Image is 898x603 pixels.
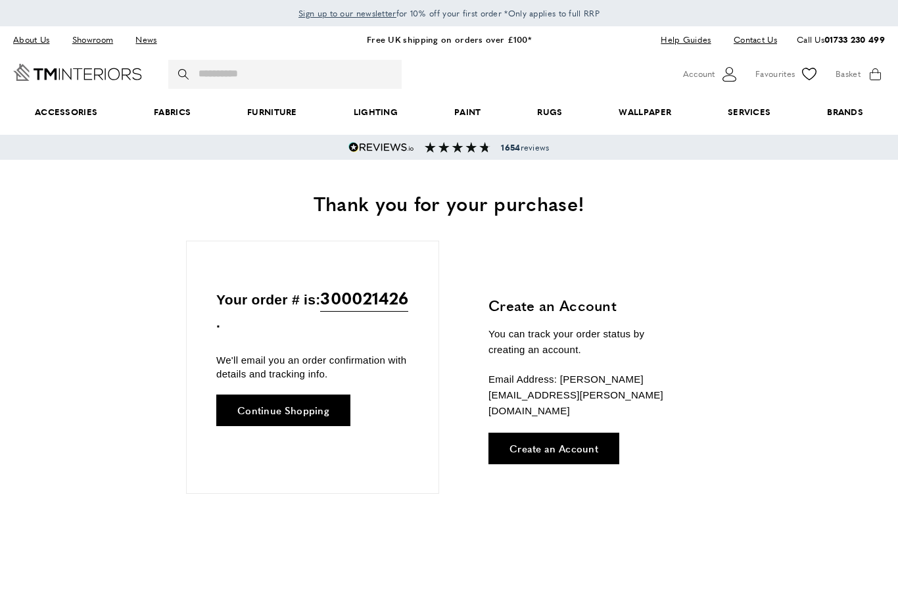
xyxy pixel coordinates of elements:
span: Accessories [7,92,126,132]
a: Create an Account [488,433,619,464]
p: We'll email you an order confirmation with details and tracking info. [216,353,409,381]
a: Lighting [325,92,426,132]
span: Account [683,67,715,81]
span: Sign up to our newsletter [298,7,396,19]
strong: 1654 [501,141,520,153]
a: Sign up to our newsletter [298,7,396,20]
span: 300021426 [320,285,408,312]
span: Thank you for your purchase! [314,189,584,217]
img: Reviews section [425,142,490,153]
a: Wallpaper [590,92,699,132]
a: Go to Home page [13,64,142,81]
span: Continue Shopping [237,405,329,415]
p: Call Us [797,33,885,47]
a: Contact Us [724,31,777,49]
a: Brands [799,92,891,132]
span: Create an Account [509,443,598,453]
p: You can track your order status by creating an account. [488,326,682,358]
button: Customer Account [683,64,739,84]
span: Favourites [755,67,795,81]
a: 01733 230 499 [824,33,885,45]
span: for 10% off your first order *Only applies to full RRP [298,7,600,19]
a: Furniture [219,92,325,132]
a: Free UK shipping on orders over £100* [367,33,531,45]
h3: Create an Account [488,295,682,316]
a: Continue Shopping [216,395,350,426]
p: Your order # is: . [216,285,409,334]
a: Paint [426,92,509,132]
a: Favourites [755,64,819,84]
a: Help Guides [651,31,721,49]
a: Services [699,92,799,132]
a: Fabrics [126,92,219,132]
span: reviews [501,142,549,153]
img: Reviews.io 5 stars [348,142,414,153]
a: Showroom [62,31,123,49]
button: Search [178,60,191,89]
a: About Us [13,31,59,49]
p: Email Address: [PERSON_NAME][EMAIL_ADDRESS][PERSON_NAME][DOMAIN_NAME] [488,372,682,419]
a: News [126,31,166,49]
a: Rugs [509,92,590,132]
